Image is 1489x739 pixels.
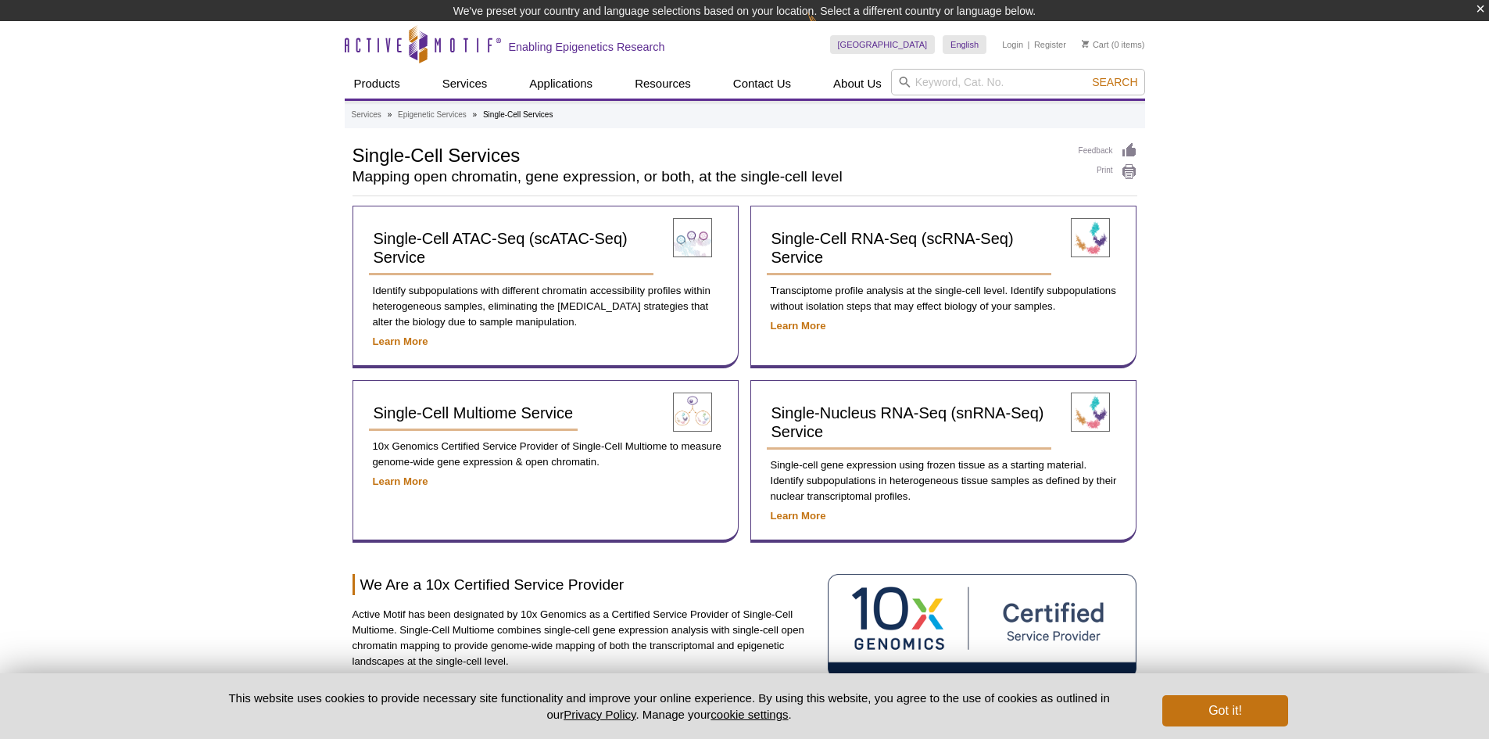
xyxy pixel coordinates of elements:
img: Your Cart [1082,40,1089,48]
a: Products [345,69,410,99]
a: Feedback [1079,142,1137,160]
a: Contact Us [724,69,800,99]
p: This website uses cookies to provide necessary site functionality and improve your online experie... [202,690,1137,723]
span: Single-Cell RNA-Seq (scRNA-Seq) Service [771,230,1014,266]
a: Epigenetic Services [398,108,467,122]
a: Applications [520,69,602,99]
li: (0 items) [1082,35,1145,54]
h2: Mapping open chromatin, gene expression, or both, at the single-cell level [353,170,1063,184]
img: 10X Genomics Certified Service Provider [828,574,1137,679]
a: Single-Cell Multiome Service​ [369,396,578,431]
h2: We Are a 10x Certified Service Provider [353,574,816,595]
a: Learn More [771,510,826,522]
li: Single-Cell Services [483,110,553,119]
a: Single-Nucleus RNA-Seq (snRNA-Seq) Service​ [767,396,1051,450]
a: Learn More [373,475,428,487]
a: Register [1034,39,1066,50]
img: Single-Cell Multiome Service​ [673,393,712,432]
img: Single-Cell ATAC-Seq (scATAC-Seq) Service [673,218,712,257]
p: Transciptome profile analysis at the single-cell level. Identify subpopulations without isolation... [767,283,1120,314]
a: Learn More [771,320,826,332]
li: » [473,110,478,119]
img: Single-Nucleus RNA-Seq (snRNA-Seq) Service [1071,393,1110,432]
button: Search [1087,75,1142,89]
a: Single-Cell RNA-Seq (scRNA-Seq) Service [767,222,1051,275]
button: cookie settings [710,708,788,721]
span: Single-Cell ATAC-Seq (scATAC-Seq) Service [374,230,628,266]
span: Single-Nucleus RNA-Seq (snRNA-Seq) Service​ [771,404,1044,440]
li: | [1028,35,1030,54]
h2: Enabling Epigenetics Research [509,40,665,54]
a: Services [433,69,497,99]
p: Single-cell gene expression using frozen tissue as a starting material. Identify subpopulations i... [767,457,1120,504]
p: Active Motif has been designated by 10x Genomics as a Certified Service Provider of Single-Cell M... [353,607,816,669]
a: Privacy Policy [564,708,635,721]
h1: Single-Cell Services [353,142,1063,166]
span: Search [1092,76,1137,88]
img: Change Here [807,12,849,48]
a: Single-Cell ATAC-Seq (scATAC-Seq) Service [369,222,653,275]
a: Services [352,108,381,122]
a: Cart [1082,39,1109,50]
a: Print [1079,163,1137,181]
a: English [943,35,986,54]
a: Resources [625,69,700,99]
a: [GEOGRAPHIC_DATA] [830,35,936,54]
span: Single-Cell Multiome Service​ [374,404,574,422]
a: About Us [824,69,891,99]
li: » [388,110,392,119]
a: Login [1002,39,1023,50]
a: Learn More [373,335,428,347]
button: Got it! [1162,695,1287,726]
p: 10x Genomics Certified Service Provider of Single-Cell Multiome to measure genome-wide gene expre... [369,439,722,470]
img: Single-Cell RNA-Seq (scRNA-Seq) Service [1071,218,1110,257]
p: Identify subpopulations with different chromatin accessibility profiles within heterogeneous samp... [369,283,722,330]
input: Keyword, Cat. No. [891,69,1145,95]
